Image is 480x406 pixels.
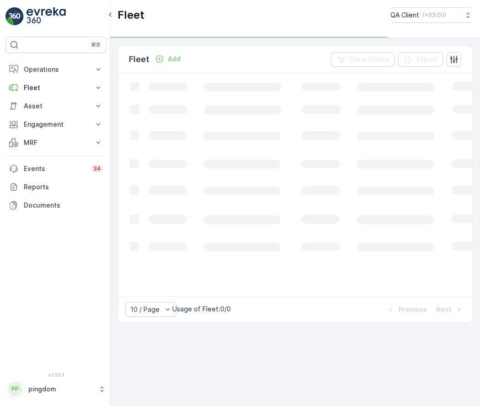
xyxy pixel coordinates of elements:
[172,304,231,314] p: Usage of Fleet : 0/0
[24,164,86,173] p: Events
[5,160,107,178] a: Events34
[24,120,88,129] p: Engagement
[129,53,149,66] p: Fleet
[385,304,428,315] button: Previous
[93,165,101,172] p: 34
[436,305,451,314] p: Next
[5,115,107,134] button: Engagement
[24,201,103,210] p: Documents
[423,11,446,19] p: ( +03:00 )
[390,11,419,20] p: QA Client
[27,7,66,26] img: logo_light-DOdMpM7g.png
[416,55,437,64] p: Export
[24,101,88,111] p: Asset
[349,55,389,64] p: Clear Filters
[117,8,144,22] p: Fleet
[5,7,24,26] img: logo
[5,379,107,399] button: PPpingdom
[390,7,473,23] button: QA Client(+03:00)
[24,182,103,192] p: Reports
[435,304,465,315] button: Next
[151,53,184,64] button: Add
[399,305,427,314] p: Previous
[5,60,107,79] button: Operations
[8,382,22,396] div: PP
[5,79,107,97] button: Fleet
[24,138,88,147] p: MRF
[5,178,107,196] a: Reports
[24,83,88,92] p: Fleet
[5,196,107,214] a: Documents
[168,54,181,64] p: Add
[331,52,395,67] button: Clear Filters
[5,372,107,378] span: v 1.50.1
[5,97,107,115] button: Asset
[5,134,107,152] button: MRF
[28,385,94,394] p: pingdom
[24,65,88,74] p: Operations
[91,41,100,48] p: ⌘B
[398,52,443,67] button: Export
